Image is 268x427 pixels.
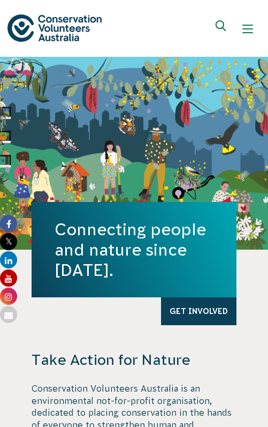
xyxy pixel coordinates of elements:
[161,297,236,325] a: Get Involved
[209,16,235,42] button: Expand search box Close search box
[235,16,261,42] button: Show mobile navigation menu
[32,350,237,369] h4: Take Action for Nature
[55,219,214,280] h1: Connecting people and nature since [DATE].
[216,20,229,38] span: Expand search box
[7,14,102,42] img: logo.svg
